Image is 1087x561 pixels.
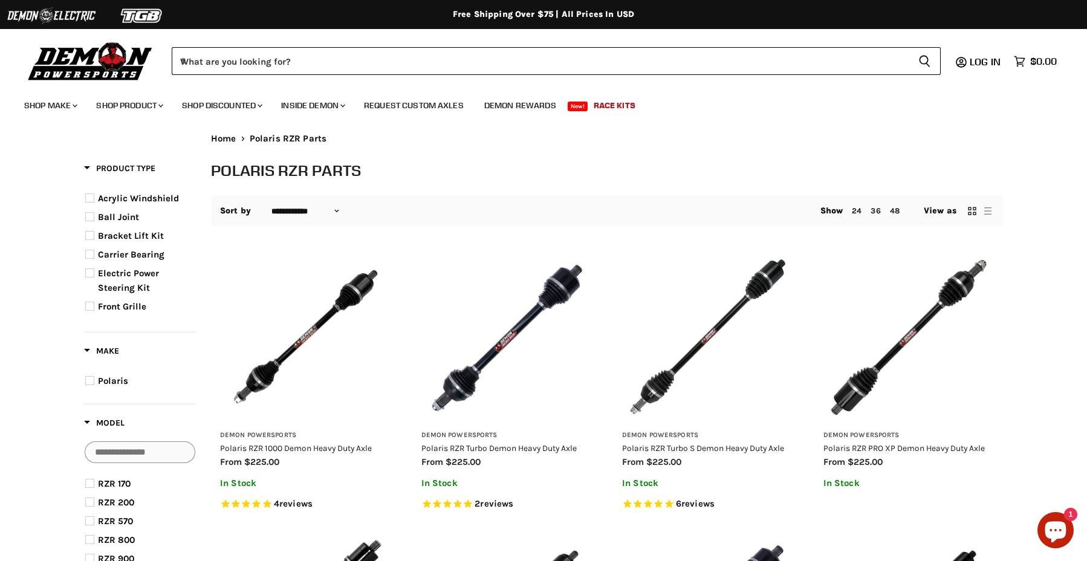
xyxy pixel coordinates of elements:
[98,534,135,545] span: RZR 800
[211,134,1003,144] nav: Breadcrumbs
[622,456,644,467] span: from
[475,93,565,118] a: Demon Rewards
[568,102,588,111] span: New!
[211,134,236,144] a: Home
[172,47,909,75] input: When autocomplete results are available use up and down arrows to review and enter to select
[98,193,179,204] span: Acrylic Windshield
[220,498,391,511] span: Rated 5.0 out of 5 stars 4 reviews
[24,39,157,82] img: Demon Powersports
[681,498,715,509] span: reviews
[820,206,843,216] span: Show
[98,478,131,489] span: RZR 170
[84,346,119,356] span: Make
[622,251,793,423] img: Polaris RZR Turbo S Demon Heavy Duty Axle
[220,251,391,423] img: Polaris RZR 1000 Demon Heavy Duty Axle
[272,93,352,118] a: Inside Demon
[622,443,784,453] a: Polaris RZR Turbo S Demon Heavy Duty Axle
[173,93,270,118] a: Shop Discounted
[823,443,985,453] a: Polaris RZR PRO XP Demon Heavy Duty Axle
[98,268,159,293] span: Electric Power Steering Kit
[172,47,941,75] form: Product
[966,205,978,217] button: grid view
[211,196,1003,226] nav: Collection utilities
[220,456,242,467] span: from
[421,431,592,440] h3: Demon Powersports
[1034,512,1077,551] inbox-online-store-chat: Shopify online store chat
[98,212,139,222] span: Ball Joint
[871,206,880,215] a: 36
[84,163,155,173] span: Product Type
[15,93,85,118] a: Shop Make
[852,206,861,215] a: 24
[84,417,125,432] button: Filter by Model
[211,160,1003,180] h1: Polaris RZR Parts
[98,497,134,508] span: RZR 200
[84,163,155,178] button: Filter by Product Type
[909,47,941,75] button: Search
[421,443,577,453] a: Polaris RZR Turbo Demon Heavy Duty Axle
[890,206,900,215] a: 48
[98,230,164,241] span: Bracket Lift Kit
[622,498,793,511] span: Rated 4.8 out of 5 stars 6 reviews
[250,134,327,144] span: Polaris RZR Parts
[98,516,133,527] span: RZR 570
[676,498,715,509] span: 6 reviews
[220,431,391,440] h3: Demon Powersports
[848,456,883,467] span: $225.00
[823,478,995,488] p: In Stock
[823,456,845,467] span: from
[646,456,681,467] span: $225.00
[220,443,372,453] a: Polaris RZR 1000 Demon Heavy Duty Axle
[982,205,994,217] button: list view
[98,301,146,312] span: Front Grille
[823,431,995,440] h3: Demon Powersports
[1030,56,1057,67] span: $0.00
[220,478,391,488] p: In Stock
[244,456,279,467] span: $225.00
[622,431,793,440] h3: Demon Powersports
[84,418,125,428] span: Model
[421,498,592,511] span: Rated 5.0 out of 5 stars 2 reviews
[279,498,313,509] span: reviews
[480,498,513,509] span: reviews
[60,9,1027,20] div: Free Shipping Over $75 | All Prices In USD
[355,93,473,118] a: Request Custom Axles
[475,498,513,509] span: 2 reviews
[964,56,1008,67] a: Log in
[970,56,1001,68] span: Log in
[15,88,1054,118] ul: Main menu
[6,4,97,27] img: Demon Electric Logo 2
[98,375,128,386] span: Polaris
[85,441,195,463] input: Search Options
[924,206,956,216] span: View as
[823,251,995,423] img: Polaris RZR PRO XP Demon Heavy Duty Axle
[446,456,481,467] span: $225.00
[98,249,164,260] span: Carrier Bearing
[220,206,251,216] label: Sort by
[1008,53,1063,70] a: $0.00
[97,4,187,27] img: TGB Logo 2
[274,498,313,509] span: 4 reviews
[421,456,443,467] span: from
[585,93,644,118] a: Race Kits
[622,478,793,488] p: In Stock
[421,478,592,488] p: In Stock
[87,93,170,118] a: Shop Product
[421,251,592,423] img: Polaris RZR Turbo Demon Heavy Duty Axle
[84,345,119,360] button: Filter by Make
